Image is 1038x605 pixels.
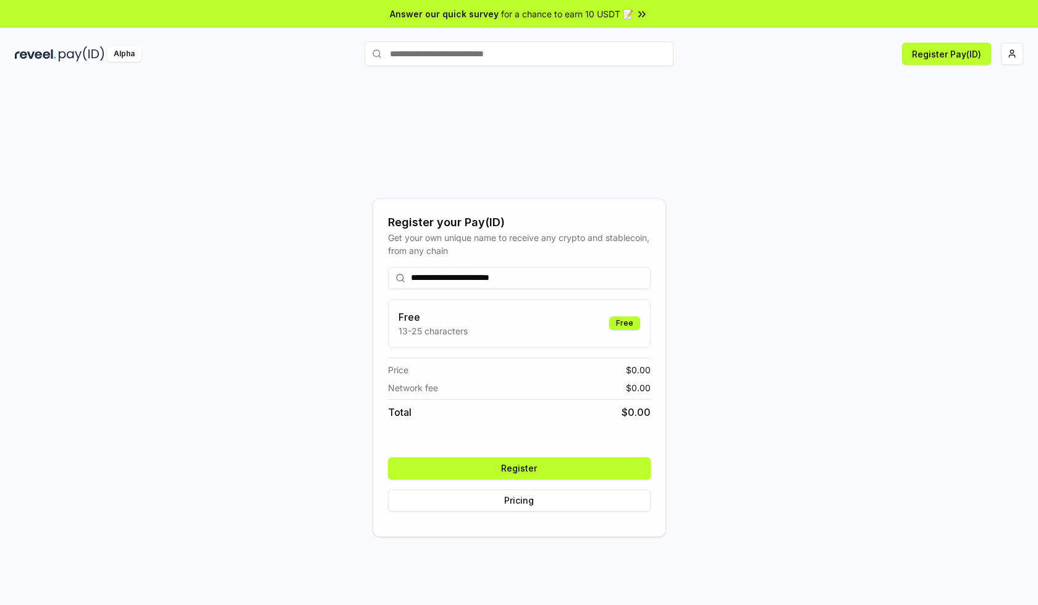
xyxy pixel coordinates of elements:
span: Answer our quick survey [390,7,499,20]
span: $ 0.00 [626,381,651,394]
div: Get your own unique name to receive any crypto and stablecoin, from any chain [388,231,651,257]
span: $ 0.00 [626,363,651,376]
div: Alpha [107,46,141,62]
span: Price [388,363,408,376]
button: Register [388,457,651,480]
span: for a chance to earn 10 USDT 📝 [501,7,633,20]
span: Network fee [388,381,438,394]
div: Free [609,316,640,330]
button: Pricing [388,489,651,512]
span: $ 0.00 [622,405,651,420]
h3: Free [399,310,468,324]
span: Total [388,405,411,420]
p: 13-25 characters [399,324,468,337]
button: Register Pay(ID) [902,43,991,65]
img: pay_id [59,46,104,62]
img: reveel_dark [15,46,56,62]
div: Register your Pay(ID) [388,214,651,231]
